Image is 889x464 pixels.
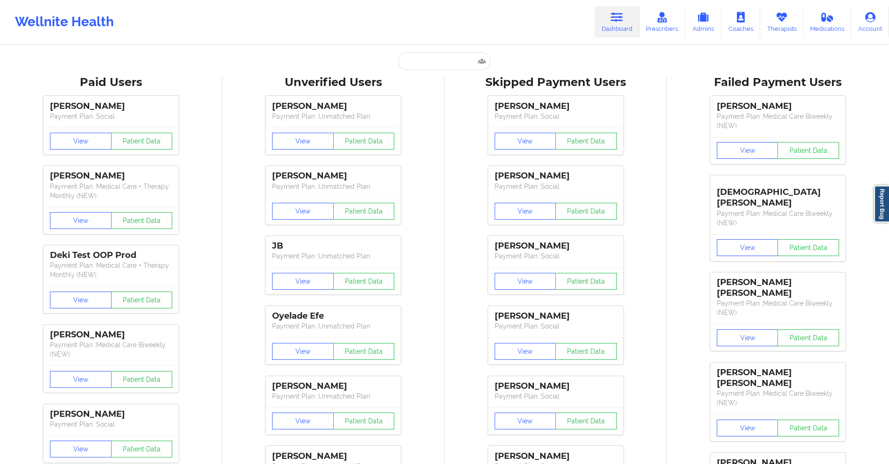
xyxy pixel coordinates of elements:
p: Payment Plan : Medical Care Biweekly (NEW) [717,299,839,317]
div: [PERSON_NAME] [50,171,172,181]
button: View [495,273,556,290]
a: Report Bug [874,186,889,222]
button: View [495,133,556,150]
button: Patient Data [555,203,617,220]
div: [PERSON_NAME] [717,101,839,112]
div: [PERSON_NAME] [272,451,394,462]
p: Payment Plan : Social [495,321,617,331]
button: View [495,343,556,360]
p: Payment Plan : Unmatched Plan [272,392,394,401]
p: Payment Plan : Unmatched Plan [272,251,394,261]
button: View [50,371,112,388]
button: Patient Data [111,212,173,229]
div: Oyelade Efe [272,311,394,321]
p: Payment Plan : Unmatched Plan [272,321,394,331]
button: Patient Data [777,239,839,256]
p: Payment Plan : Medical Care + Therapy Monthly (NEW) [50,261,172,279]
p: Payment Plan : Medical Care Biweekly (NEW) [717,209,839,228]
button: View [717,239,778,256]
div: [PERSON_NAME] [495,241,617,251]
button: View [272,133,334,150]
button: View [272,343,334,360]
button: View [717,329,778,346]
button: Patient Data [333,133,395,150]
div: Skipped Payment Users [451,75,660,90]
button: Patient Data [555,343,617,360]
button: View [272,273,334,290]
p: Payment Plan : Social [50,112,172,121]
div: [PERSON_NAME] [272,101,394,112]
button: Patient Data [777,329,839,346]
div: [PERSON_NAME] [495,171,617,181]
a: Admins [685,7,721,37]
div: [PERSON_NAME] [50,101,172,112]
p: Payment Plan : Medical Care Biweekly (NEW) [50,340,172,359]
div: [PERSON_NAME] [PERSON_NAME] [717,367,839,389]
button: View [272,413,334,429]
button: View [272,203,334,220]
button: Patient Data [555,133,617,150]
a: Coaches [721,7,760,37]
div: [PERSON_NAME] [50,409,172,420]
p: Payment Plan : Unmatched Plan [272,112,394,121]
p: Payment Plan : Social [495,392,617,401]
div: Failed Payment Users [673,75,882,90]
a: Dashboard [595,7,639,37]
button: Patient Data [111,441,173,457]
div: [PERSON_NAME] [495,311,617,321]
div: [PERSON_NAME] [PERSON_NAME] [717,277,839,299]
button: View [50,441,112,457]
p: Payment Plan : Medical Care + Therapy Monthly (NEW) [50,182,172,200]
div: [PERSON_NAME] [272,171,394,181]
div: JB [272,241,394,251]
button: Patient Data [333,413,395,429]
p: Payment Plan : Unmatched Plan [272,182,394,191]
button: Patient Data [777,420,839,436]
a: Medications [804,7,852,37]
p: Payment Plan : Social [495,182,617,191]
button: Patient Data [111,133,173,150]
button: View [50,292,112,308]
button: View [717,142,778,159]
p: Payment Plan : Social [50,420,172,429]
button: View [50,133,112,150]
a: Therapists [760,7,804,37]
button: Patient Data [555,413,617,429]
button: View [717,420,778,436]
button: Patient Data [555,273,617,290]
div: [PERSON_NAME] [495,101,617,112]
button: View [495,413,556,429]
a: Prescribers [639,7,686,37]
button: Patient Data [333,273,395,290]
p: Payment Plan : Medical Care Biweekly (NEW) [717,389,839,407]
div: [PERSON_NAME] [495,451,617,462]
p: Payment Plan : Medical Care Biweekly (NEW) [717,112,839,130]
button: Patient Data [333,203,395,220]
button: Patient Data [333,343,395,360]
button: Patient Data [111,292,173,308]
p: Payment Plan : Social [495,251,617,261]
div: [PERSON_NAME] [50,329,172,340]
button: View [495,203,556,220]
button: View [50,212,112,229]
button: Patient Data [777,142,839,159]
p: Payment Plan : Social [495,112,617,121]
div: [DEMOGRAPHIC_DATA][PERSON_NAME] [717,180,839,208]
div: Paid Users [7,75,216,90]
div: [PERSON_NAME] [272,381,394,392]
div: Unverified Users [229,75,438,90]
button: Patient Data [111,371,173,388]
a: Account [851,7,889,37]
div: [PERSON_NAME] [495,381,617,392]
div: Deki Test OOP Prod [50,250,172,261]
